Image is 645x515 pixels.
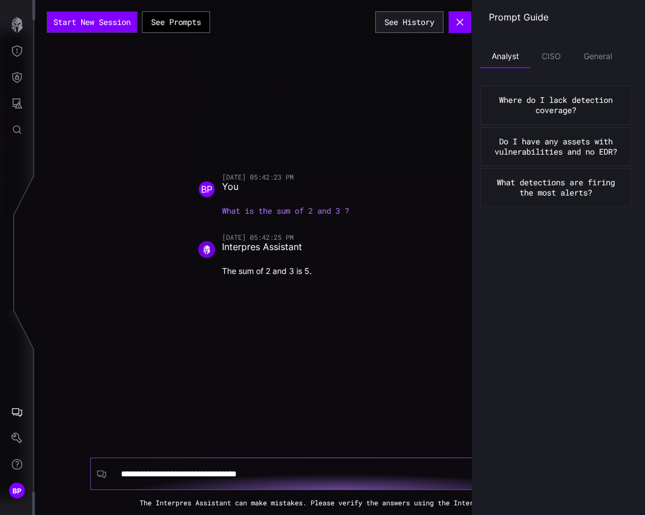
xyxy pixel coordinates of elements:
[480,147,631,156] a: Do I have any assets with vulnerabilities and no EDR?
[222,172,294,181] time: [DATE] 05:42:23 PM
[222,232,294,242] time: [DATE] 05:42:25 PM
[572,45,623,68] li: General
[222,206,471,216] p: What is the sum of 2 and 3 ?
[142,11,210,33] button: See Prompts
[222,181,238,198] span: You
[222,241,302,258] span: Interpres Assistant
[480,45,530,68] li: Analyst
[489,11,548,23] h2: Prompt Guide
[480,86,631,124] button: Where do I lack detection coverage?
[90,499,590,506] div: The Interpres Assistant can make mistakes. Please verify the answers using the Interpres applicat...
[1,477,33,504] button: BP
[480,168,631,207] button: What detections are firing the most alerts?
[480,105,631,115] a: Where do I lack detection coverage?
[222,266,471,276] p: The sum of 2 and 3 is 5.
[530,45,572,68] li: CISO
[480,188,631,197] a: What detections are firing the most alerts?
[47,11,137,33] a: Start New Session
[201,184,212,195] span: BP
[375,11,443,33] button: See History
[47,12,137,32] button: Start New Session
[480,127,631,166] button: Do I have any assets with vulnerabilities and no EDR?
[12,485,22,497] span: BP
